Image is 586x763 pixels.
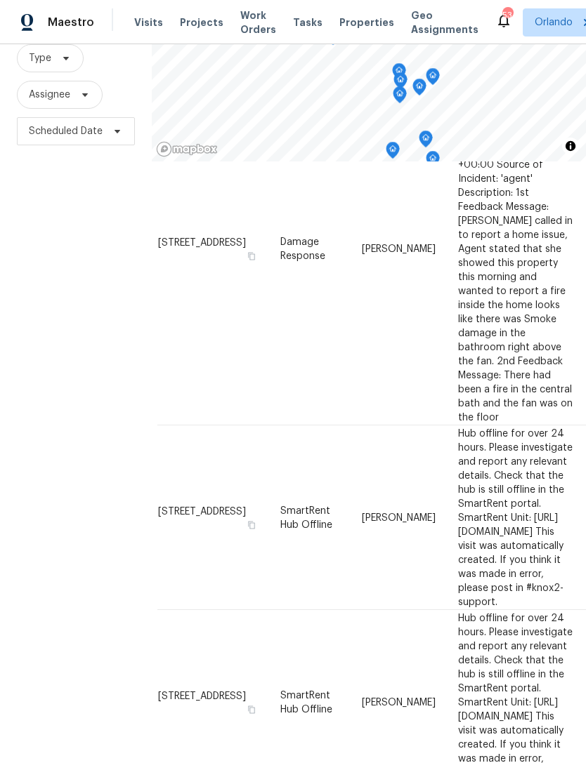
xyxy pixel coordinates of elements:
div: Map marker [412,79,427,100]
span: Properties [339,15,394,29]
a: Mapbox homepage [156,141,218,157]
span: [PERSON_NAME] [362,512,436,522]
span: [PERSON_NAME] [362,244,436,253]
span: Tasks [293,18,323,27]
button: Copy Address [245,518,258,531]
button: Copy Address [245,703,258,715]
div: Map marker [393,86,407,108]
span: SmartRent Hub Offline [280,505,332,529]
span: [PERSON_NAME] [362,697,436,707]
span: Assignee [29,88,70,102]
span: [STREET_ADDRESS] [158,691,246,701]
span: Orlando [535,15,573,29]
div: Map marker [386,142,400,164]
div: Map marker [419,131,433,152]
div: Map marker [426,68,440,90]
span: [STREET_ADDRESS] [158,237,246,247]
span: SmartRent Hub Offline [280,690,332,714]
div: Map marker [392,63,406,85]
span: Maestro [48,15,94,29]
span: Hub offline for over 24 hours. Please investigate and report any relevant details. Check that the... [458,428,573,606]
span: Projects [180,15,223,29]
button: Toggle attribution [562,138,579,154]
span: Geo Assignments [411,8,478,37]
span: Type [29,51,51,65]
div: Map marker [393,72,408,94]
span: Work Orders [240,8,276,37]
span: Scheduled Date [29,124,103,138]
div: Map marker [426,151,440,173]
span: Incident Category: 'damage_injury_unknown / damage_fire / hqi-feedback-ZD-3403349, 3403381' Time ... [458,75,573,422]
span: Toggle attribution [566,138,575,154]
div: 53 [502,8,512,22]
span: [STREET_ADDRESS] [158,506,246,516]
span: Visits [134,15,163,29]
span: Damage Response [280,237,325,260]
button: Copy Address [245,249,258,262]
